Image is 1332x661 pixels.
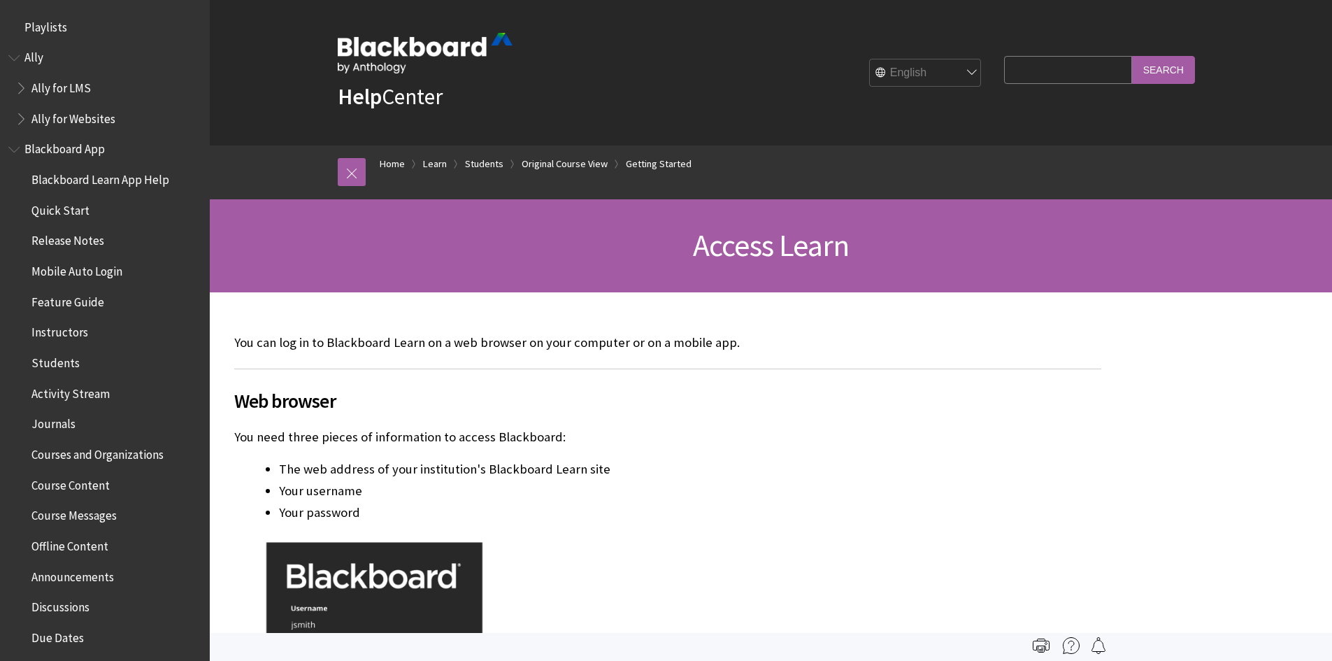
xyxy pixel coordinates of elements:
[8,46,201,131] nav: Book outline for Anthology Ally Help
[31,382,110,401] span: Activity Stream
[31,199,89,218] span: Quick Start
[693,226,849,264] span: Access Learn
[279,481,1101,501] li: Your username
[31,443,164,462] span: Courses and Organizations
[31,168,169,187] span: Blackboard Learn App Help
[338,83,443,111] a: HelpCenter
[31,290,104,309] span: Feature Guide
[31,595,89,614] span: Discussions
[31,229,104,248] span: Release Notes
[31,534,108,553] span: Offline Content
[234,334,1101,352] p: You can log in to Blackboard Learn on a web browser on your computer or on a mobile app.
[1033,637,1050,654] img: Print
[279,503,1101,523] li: Your password
[31,565,114,584] span: Announcements
[338,33,513,73] img: Blackboard by Anthology
[1063,637,1080,654] img: More help
[31,107,115,126] span: Ally for Websites
[423,155,447,173] a: Learn
[626,155,692,173] a: Getting Started
[234,428,1101,446] p: You need three pieces of information to access Blackboard:
[31,76,91,95] span: Ally for LMS
[279,460,1101,479] li: The web address of your institution's Blackboard Learn site
[31,413,76,432] span: Journals
[380,155,405,173] a: Home
[338,83,382,111] strong: Help
[234,386,1101,415] span: Web browser
[870,59,982,87] select: Site Language Selector
[31,260,122,278] span: Mobile Auto Login
[31,474,110,492] span: Course Content
[31,351,80,370] span: Students
[522,155,608,173] a: Original Course View
[8,15,201,39] nav: Book outline for Playlists
[31,626,84,645] span: Due Dates
[24,46,43,65] span: Ally
[1090,637,1107,654] img: Follow this page
[31,504,117,523] span: Course Messages
[31,321,88,340] span: Instructors
[465,155,503,173] a: Students
[1132,56,1195,83] input: Search
[24,15,67,34] span: Playlists
[24,138,105,157] span: Blackboard App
